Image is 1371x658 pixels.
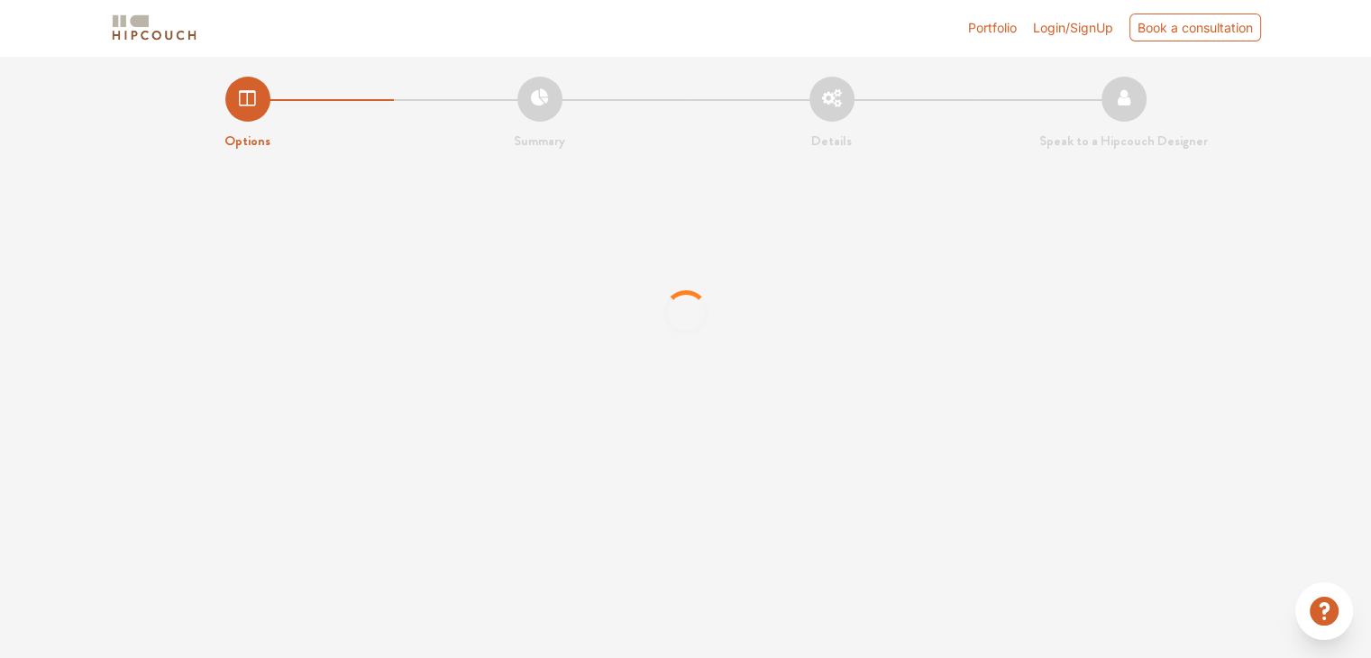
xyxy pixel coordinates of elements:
[109,7,199,48] span: logo-horizontal.svg
[811,131,852,151] strong: Details
[1129,14,1261,41] div: Book a consultation
[1033,20,1113,35] span: Login/SignUp
[968,18,1017,37] a: Portfolio
[224,131,270,151] strong: Options
[1039,131,1208,151] strong: Speak to a Hipcouch Designer
[514,131,565,151] strong: Summary
[109,12,199,43] img: logo-horizontal.svg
